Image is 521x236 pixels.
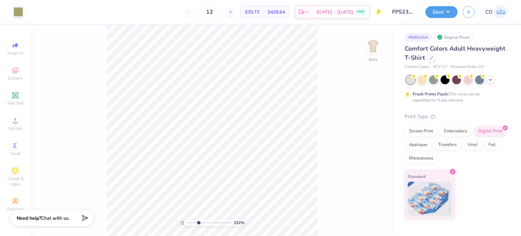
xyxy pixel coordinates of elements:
span: Greek [10,151,21,156]
input: – – [196,6,223,18]
input: Untitled Design [387,5,420,19]
div: Vinyl [463,140,482,150]
div: Rhinestones [405,153,438,164]
span: FREE [357,10,364,14]
button: Save [425,6,458,18]
div: Back [369,56,378,62]
span: Add Text [7,101,23,106]
span: # C1717 [433,64,447,70]
strong: Need help? [17,215,41,221]
div: This color can be expedited for 5 day delivery. [413,91,496,103]
span: Image AI [7,50,23,56]
span: Standard [408,173,426,180]
img: Back [366,39,380,53]
span: Comfort Colors Adult Heavyweight T-Shirt [405,44,505,62]
div: Digital Print [474,126,507,137]
div: Screen Print [405,126,438,137]
span: Comfort Colors [405,64,430,70]
img: Crishel Dayo Isa [494,5,507,19]
span: Clipart & logos [3,176,27,187]
span: 332 % [234,220,245,226]
div: Embroidery [440,126,472,137]
div: Original Proof [435,33,473,41]
span: Chat with us. [41,215,70,221]
div: Transfers [434,140,461,150]
img: Standard [408,182,451,216]
strong: Fresh Prints Flash: [413,91,449,97]
div: Applique [405,140,432,150]
span: Designs [8,75,23,81]
span: [DATE] - [DATE] [316,8,353,16]
div: Print Type [405,113,507,121]
div: # 500141A [405,33,432,41]
div: Foil [484,140,500,150]
span: Decorate [7,206,23,212]
span: Minimum Order: 24 + [451,64,485,70]
span: CD [485,8,493,16]
span: $35.72 [245,8,259,16]
a: CD [485,5,507,19]
span: Upload [8,126,22,131]
span: $428.64 [268,8,285,16]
